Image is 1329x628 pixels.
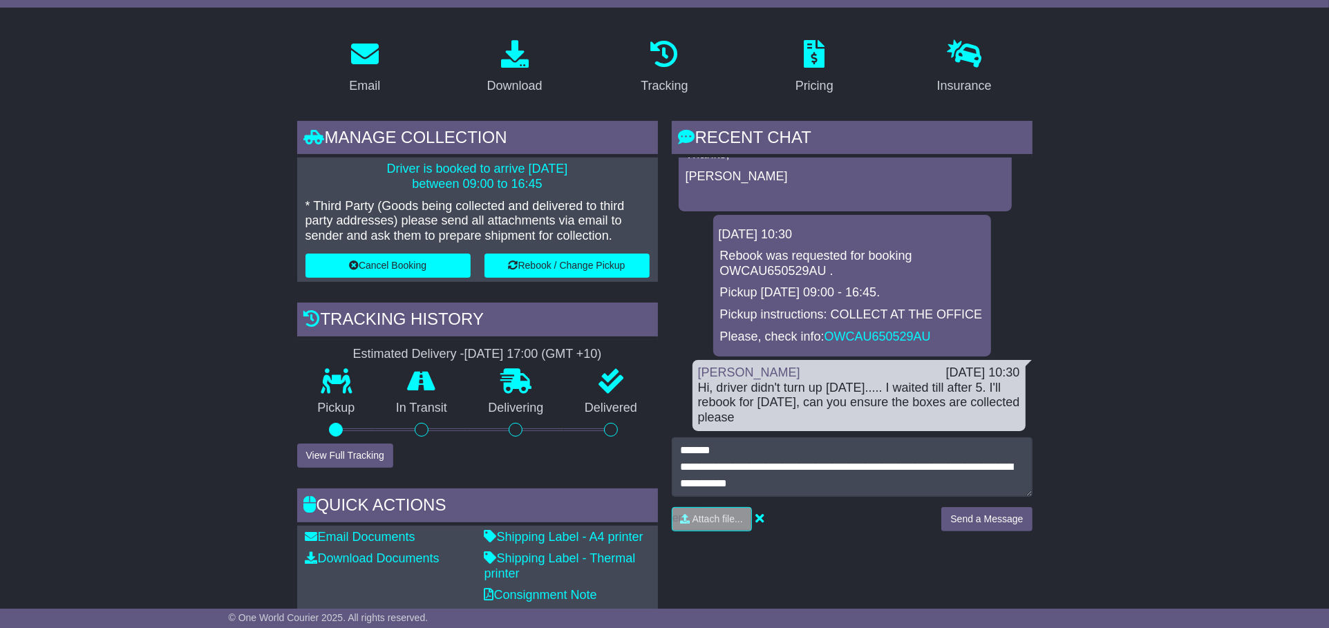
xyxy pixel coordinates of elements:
button: Rebook / Change Pickup [484,254,650,278]
a: Email Documents [305,530,415,544]
div: Insurance [937,77,992,95]
p: Please, check info: [720,330,984,345]
a: Shipping Label - A4 printer [484,530,643,544]
p: Pickup instructions: COLLECT AT THE OFFICE [720,307,984,323]
a: Insurance [928,35,1001,100]
p: [PERSON_NAME] [686,169,1005,184]
a: Shipping Label - Thermal printer [484,551,636,580]
button: Send a Message [941,507,1032,531]
a: [PERSON_NAME] [698,365,800,379]
div: RECENT CHAT [672,121,1033,158]
p: Pickup [DATE] 09:00 - 16:45. [720,285,984,301]
p: Rebook was requested for booking OWCAU650529AU . [720,249,984,278]
a: OWCAU650529AU [824,330,931,343]
div: [DATE] 10:30 [946,365,1020,381]
a: Pricing [786,35,842,100]
div: Pricing [795,77,833,95]
a: Download Documents [305,551,440,565]
a: Consignment Note [484,588,597,602]
div: Tracking [641,77,688,95]
a: Download [478,35,552,100]
button: Cancel Booking [305,254,471,278]
div: Quick Actions [297,488,658,526]
p: Pickup [297,401,376,416]
div: Estimated Delivery - [297,347,658,362]
p: Delivering [468,401,565,416]
div: Tracking history [297,303,658,340]
div: Hi, driver didn't turn up [DATE]..... I waited till after 5. I'll rebook for [DATE], can you ensu... [698,381,1020,426]
div: Email [349,77,380,95]
p: Delivered [564,401,658,416]
button: View Full Tracking [297,444,393,468]
p: * Third Party (Goods being collected and delivered to third party addresses) please send all atta... [305,199,650,244]
div: [DATE] 17:00 (GMT +10) [464,347,602,362]
a: Email [340,35,389,100]
span: © One World Courier 2025. All rights reserved. [229,612,428,623]
div: [DATE] 10:30 [719,227,986,242]
div: Download [487,77,543,95]
p: In Transit [375,401,468,416]
p: Driver is booked to arrive [DATE] between 09:00 to 16:45 [305,162,650,191]
a: Tracking [632,35,697,100]
div: Manage collection [297,121,658,158]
